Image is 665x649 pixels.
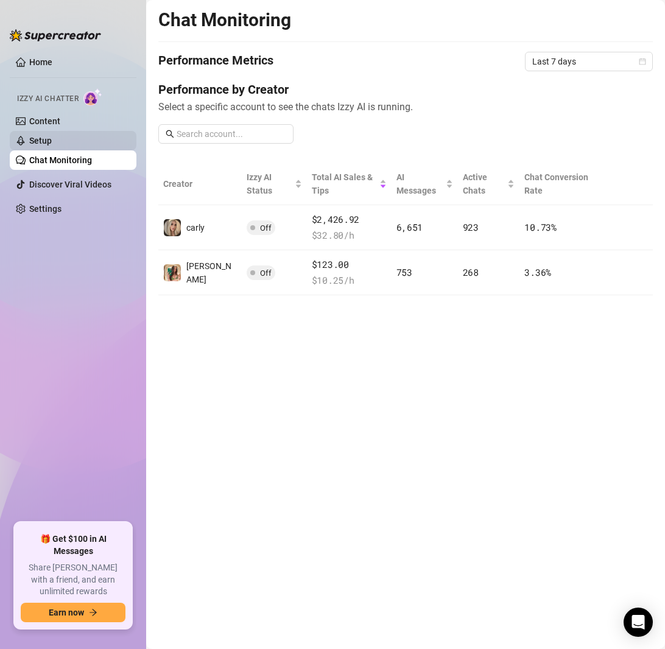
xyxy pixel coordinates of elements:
span: 268 [463,266,479,278]
a: Discover Viral Videos [29,180,111,189]
span: Izzy AI Chatter [17,93,79,105]
a: Content [29,116,60,126]
a: Home [29,57,52,67]
span: 🎁 Get $100 in AI Messages [21,533,125,557]
span: $ 32.80 /h [312,228,387,243]
span: $123.00 [312,258,387,272]
span: Active Chats [463,170,505,197]
span: Earn now [49,608,84,617]
span: $2,426.92 [312,212,387,227]
h4: Performance Metrics [158,52,273,71]
span: calendar [639,58,646,65]
span: Off [260,268,272,278]
span: AI Messages [396,170,443,197]
h2: Chat Monitoring [158,9,291,32]
span: carly [186,223,205,233]
img: fiona [164,264,181,281]
a: Settings [29,204,62,214]
a: Setup [29,136,52,146]
span: 6,651 [396,221,423,233]
img: logo-BBDzfeDw.svg [10,29,101,41]
th: Total AI Sales & Tips [307,163,392,205]
span: Last 7 days [532,52,646,71]
span: 3.36 % [524,266,551,278]
span: 923 [463,221,479,233]
img: AI Chatter [83,88,102,106]
span: Izzy AI Status [247,170,292,197]
a: Chat Monitoring [29,155,92,165]
span: Total AI Sales & Tips [312,170,377,197]
th: Chat Conversion Rate [519,163,603,205]
th: Izzy AI Status [242,163,307,205]
h4: Performance by Creator [158,81,653,98]
span: Share [PERSON_NAME] with a friend, and earn unlimited rewards [21,562,125,598]
span: 10.73 % [524,221,556,233]
span: search [166,130,174,138]
span: [PERSON_NAME] [186,261,231,284]
th: Active Chats [458,163,520,205]
span: $ 10.25 /h [312,273,387,288]
th: Creator [158,163,242,205]
span: Off [260,223,272,233]
span: arrow-right [89,608,97,617]
input: Search account... [177,127,286,141]
div: Open Intercom Messenger [624,608,653,637]
img: carly [164,219,181,236]
button: Earn nowarrow-right [21,603,125,622]
span: 753 [396,266,412,278]
span: Select a specific account to see the chats Izzy AI is running. [158,99,653,114]
th: AI Messages [392,163,458,205]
